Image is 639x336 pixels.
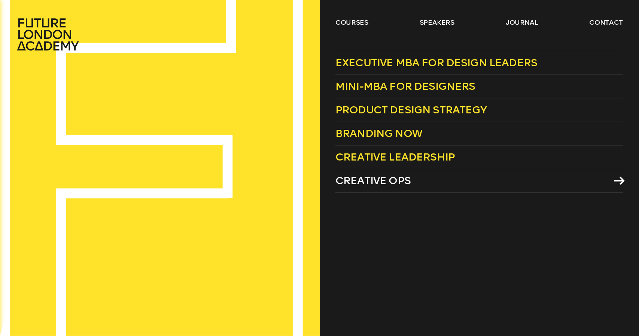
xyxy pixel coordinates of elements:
a: Branding Now [335,122,623,146]
span: Executive MBA for Design Leaders [335,56,537,69]
a: journal [506,18,538,27]
span: Product Design Strategy [335,104,487,116]
a: Product Design Strategy [335,98,623,122]
span: Mini-MBA for Designers [335,80,475,92]
span: Creative Ops [335,174,411,187]
a: Mini-MBA for Designers [335,75,623,98]
a: Executive MBA for Design Leaders [335,51,623,75]
a: Creative Ops [335,169,623,193]
a: speakers [420,18,454,27]
a: courses [335,18,368,27]
span: Creative Leadership [335,151,455,163]
a: contact [590,18,623,27]
a: Creative Leadership [335,146,623,169]
span: Branding Now [335,127,422,140]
